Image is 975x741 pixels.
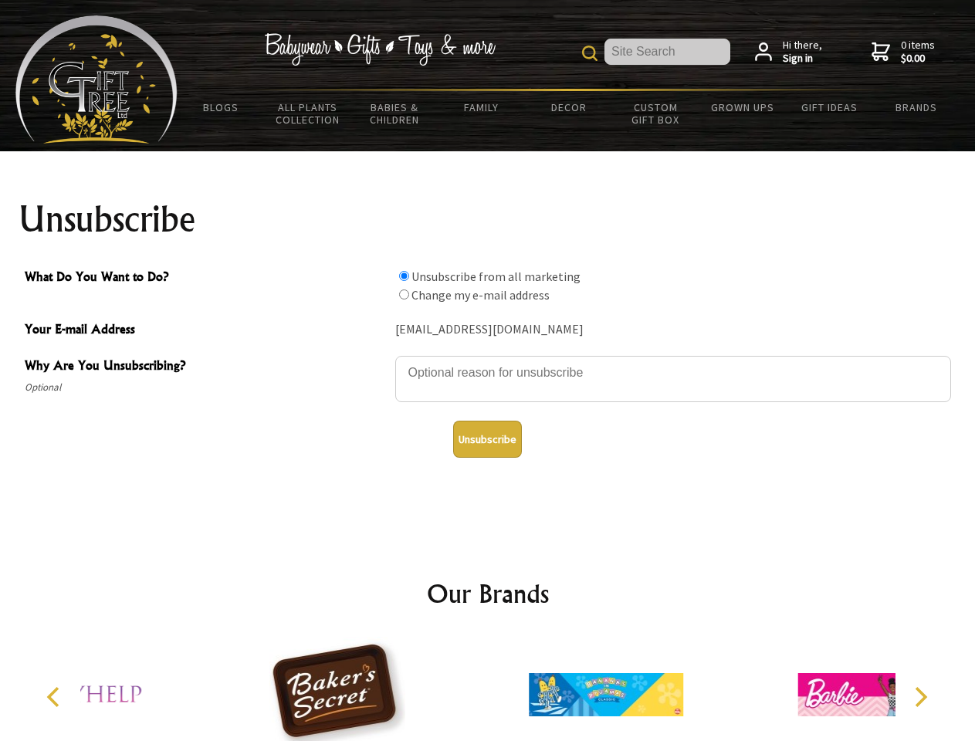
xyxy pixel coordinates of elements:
[786,91,873,123] a: Gift Ideas
[872,39,935,66] a: 0 items$0.00
[178,91,265,123] a: BLOGS
[411,269,581,284] label: Unsubscribe from all marketing
[604,39,730,65] input: Site Search
[699,91,786,123] a: Grown Ups
[901,52,935,66] strong: $0.00
[25,267,388,289] span: What Do You Want to Do?
[582,46,598,61] img: product search
[264,33,496,66] img: Babywear - Gifts - Toys & more
[525,91,612,123] a: Decor
[25,378,388,397] span: Optional
[39,680,73,714] button: Previous
[265,91,352,136] a: All Plants Collection
[25,356,388,378] span: Why Are You Unsubscribing?
[453,421,522,458] button: Unsubscribe
[438,91,526,123] a: Family
[395,356,951,402] textarea: Why Are You Unsubscribing?
[15,15,178,144] img: Babyware - Gifts - Toys and more...
[351,91,438,136] a: Babies & Children
[411,287,550,303] label: Change my e-mail address
[25,320,388,342] span: Your E-mail Address
[399,289,409,299] input: What Do You Want to Do?
[873,91,960,123] a: Brands
[31,575,945,612] h2: Our Brands
[399,271,409,281] input: What Do You Want to Do?
[19,201,957,238] h1: Unsubscribe
[783,52,822,66] strong: Sign in
[783,39,822,66] span: Hi there,
[612,91,699,136] a: Custom Gift Box
[755,39,822,66] a: Hi there,Sign in
[395,318,951,342] div: [EMAIL_ADDRESS][DOMAIN_NAME]
[901,38,935,66] span: 0 items
[903,680,937,714] button: Next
